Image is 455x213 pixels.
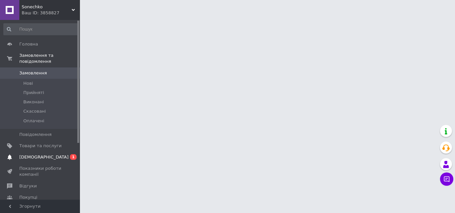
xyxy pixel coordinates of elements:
span: Виконані [23,99,44,105]
span: Відгуки [19,183,37,189]
button: Чат з покупцем [440,172,453,186]
span: Замовлення та повідомлення [19,53,80,64]
span: Покупці [19,194,37,200]
span: Товари та послуги [19,143,62,149]
span: Прийняті [23,90,44,96]
span: Замовлення [19,70,47,76]
div: Ваш ID: 3858827 [22,10,80,16]
span: Повідомлення [19,132,52,138]
input: Пошук [3,23,79,35]
span: [DEMOGRAPHIC_DATA] [19,154,69,160]
span: Оплачені [23,118,44,124]
span: Показники роботи компанії [19,165,62,177]
span: Головна [19,41,38,47]
span: 1 [70,154,77,160]
span: Sonechko [22,4,72,10]
span: Скасовані [23,108,46,114]
span: Нові [23,80,33,86]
